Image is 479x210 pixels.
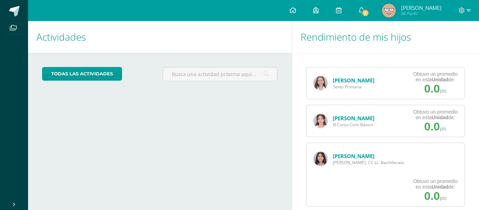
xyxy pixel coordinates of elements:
[362,9,369,17] span: 2
[333,115,375,122] a: [PERSON_NAME]
[432,115,448,120] strong: Unidad
[401,11,441,16] span: Mi Perfil
[163,67,277,81] input: Busca una actividad próxima aquí...
[432,77,448,82] strong: Unidad
[36,21,283,53] h1: Actividades
[313,152,328,166] img: 6fcc6e4340862428bc24788885ccfcfe.png
[313,114,328,128] img: 5d0c6500d9e0cffc085a722a7bb3585e.png
[440,126,446,131] span: pts
[42,67,122,81] a: todas las Actividades
[333,77,375,84] a: [PERSON_NAME]
[413,71,458,82] div: Obtuvo un promedio en esta de:
[382,4,396,18] img: a2f95568c6cbeebfa5626709a5edd4e5.png
[432,184,448,190] strong: Unidad
[333,84,375,90] span: Sexto Primaria
[333,153,375,160] a: [PERSON_NAME]
[413,178,458,190] div: Obtuvo un promedio en esta de:
[440,195,446,201] span: pts
[401,4,441,11] span: [PERSON_NAME]
[413,109,458,120] div: Obtuvo un promedio en esta de:
[313,76,328,90] img: 5d2540aaab0297abefbea5f87159e56b.png
[424,120,440,133] span: 0.0
[333,122,375,128] span: III Curso Ciclo Básico
[424,190,440,202] span: 0.0
[301,21,471,53] h1: Rendimiento de mis hijos
[440,88,446,94] span: pts
[333,160,404,165] span: [PERSON_NAME]. CC.LL. Bachillerato
[424,82,440,95] span: 0.0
